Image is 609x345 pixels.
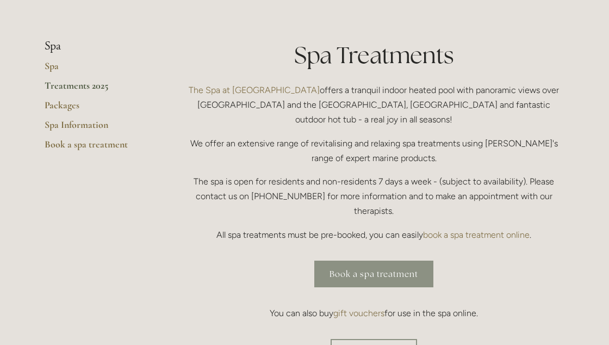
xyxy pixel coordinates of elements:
a: Treatments 2025 [45,79,148,99]
p: You can also buy for use in the spa online. [183,306,564,321]
a: The Spa at [GEOGRAPHIC_DATA] [189,85,320,95]
p: The spa is open for residents and non-residents 7 days a week - (subject to availability). Please... [183,174,564,219]
h1: Spa Treatments [183,39,564,71]
p: We offer an extensive range of revitalising and relaxing spa treatments using [PERSON_NAME]'s ran... [183,136,564,165]
a: Spa Information [45,119,148,138]
a: Spa [45,60,148,79]
a: book a spa treatment online [423,230,530,240]
p: All spa treatments must be pre-booked, you can easily . [183,227,564,242]
a: gift vouchers [333,308,384,318]
li: Spa [45,39,148,53]
p: offers a tranquil indoor heated pool with panoramic views over [GEOGRAPHIC_DATA] and the [GEOGRAP... [183,83,564,127]
a: Packages [45,99,148,119]
a: Book a spa treatment [314,261,433,287]
a: Book a spa treatment [45,138,148,158]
